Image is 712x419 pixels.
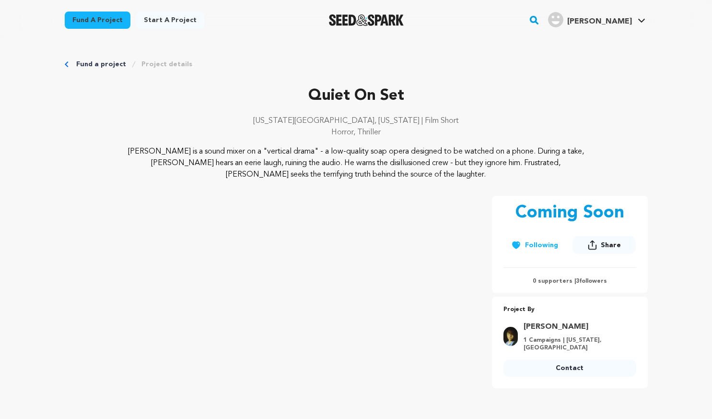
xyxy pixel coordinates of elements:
a: Fund a project [76,60,126,69]
p: Project By [503,304,636,315]
a: Goto Keith Leung profile [524,321,630,333]
a: Chin Ho F.'s Profile [546,10,647,27]
a: Seed&Spark Homepage [329,14,404,26]
p: Quiet On Set [65,84,648,108]
img: user.png [548,12,563,27]
button: Following [503,237,566,254]
span: [PERSON_NAME] [567,18,632,25]
img: Seed&Spark Logo Dark Mode [329,14,404,26]
span: Chin Ho F.'s Profile [546,10,647,30]
div: Breadcrumb [65,60,648,69]
p: Horror, Thriller [65,127,648,138]
a: Fund a project [65,12,130,29]
span: Share [572,236,636,258]
p: [PERSON_NAME] is a sound mixer on a "vertical drama" - a low-quality soap opera designed to be wa... [123,146,589,180]
span: 3 [576,278,579,284]
img: Keith%20Headshot.v1%20%281%29.jpg [503,327,518,346]
p: 0 supporters | followers [503,277,636,285]
button: Share [572,236,636,254]
a: Contact [503,359,636,377]
div: Chin Ho F.'s Profile [548,12,632,27]
a: Start a project [136,12,204,29]
a: Project details [141,60,192,69]
p: 1 Campaigns | [US_STATE], [GEOGRAPHIC_DATA] [524,336,630,352]
span: Share [601,240,621,250]
p: Coming Soon [515,204,624,223]
p: [US_STATE][GEOGRAPHIC_DATA], [US_STATE] | Film Short [65,115,648,127]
